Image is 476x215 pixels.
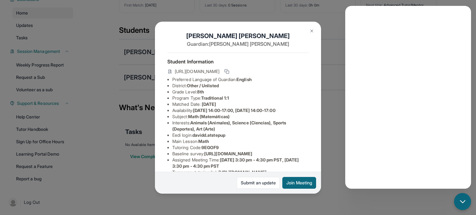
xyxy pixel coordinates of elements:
li: Baseline survey : [172,151,309,157]
span: [URL][DOMAIN_NAME] [218,170,267,175]
img: Close Icon [309,28,314,33]
li: Interests : [172,120,309,132]
button: chat-button [454,193,471,210]
li: Eedi login : [172,132,309,138]
span: [DATE] [202,101,216,107]
span: 9EGOF9 [201,145,219,150]
li: Preferred Language of Guardian: [172,76,309,83]
li: Temporary tutoring link : [172,169,309,175]
button: Copy link [223,68,231,75]
li: Matched Date: [172,101,309,107]
span: Math [198,139,209,144]
span: English [236,77,252,82]
span: [DATE] 3:30 pm - 4:30 pm PST, [DATE] 3:30 pm - 4:30 pm PST [172,157,299,169]
span: Other / Unlisted [187,83,219,88]
span: Animals (Animales), Science (Ciencias), Sports (Deportes), Art (Arte) [172,120,286,131]
li: Main Lesson : [172,138,309,144]
span: Math (Matemáticas) [188,114,230,119]
li: Tutoring Code : [172,144,309,151]
button: Join Meeting [282,177,316,189]
span: 8th [197,89,204,94]
li: Subject : [172,114,309,120]
iframe: To enrich screen reader interactions, please activate Accessibility in Grammarly extension settings [345,6,471,189]
li: Availability: [172,107,309,114]
li: Assigned Meeting Time : [172,157,309,169]
span: [URL][DOMAIN_NAME] [175,68,219,75]
span: davidd.atstepup [192,132,225,138]
li: Program Type: [172,95,309,101]
a: Submit an update [237,177,280,189]
span: Traditional 1:1 [201,95,229,101]
span: [DATE] 14:00-17:00, [DATE] 14:00-17:00 [193,108,275,113]
span: [URL][DOMAIN_NAME] [204,151,252,156]
h4: Student Information [167,58,309,65]
li: Grade Level: [172,89,309,95]
h1: [PERSON_NAME] [PERSON_NAME] [167,32,309,40]
li: District: [172,83,309,89]
p: Guardian: [PERSON_NAME] [PERSON_NAME] [167,40,309,48]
